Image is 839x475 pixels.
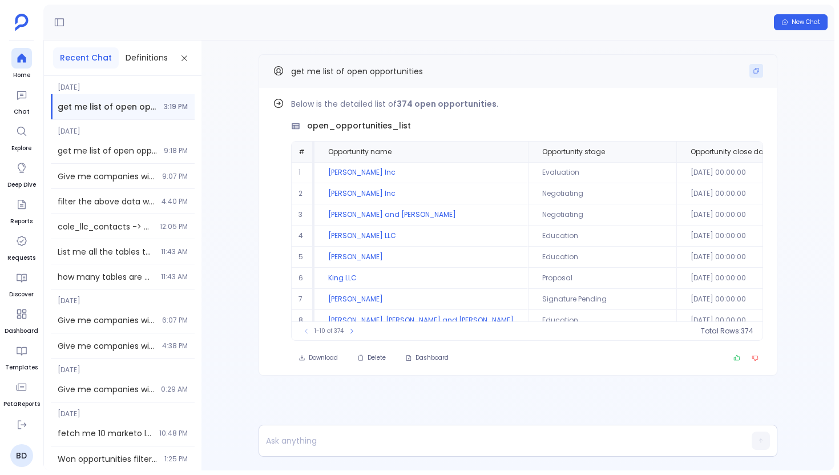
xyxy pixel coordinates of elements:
span: cole_llc_contacts -> add column Contact full name [58,221,153,232]
a: Dashboard [5,304,38,336]
span: Deep Dive [7,180,36,190]
span: filter the above data where companies arr > 100l [58,196,155,207]
a: Home [11,48,32,80]
span: Requests [7,253,35,263]
span: Chat [11,107,32,116]
span: [DATE] [51,76,195,92]
p: Below is the detailed list of . [291,97,763,111]
button: Download [291,350,345,366]
td: [PERSON_NAME] Inc [314,183,528,204]
button: Definitions [119,47,175,69]
a: Explore [11,121,32,153]
td: [PERSON_NAME] [314,247,528,268]
span: Opportunity name [328,147,392,156]
span: [DATE] [51,359,195,375]
td: 5 [292,247,314,268]
td: King LLC [314,268,528,289]
span: New Chat [792,18,820,26]
td: [PERSON_NAME], [PERSON_NAME] and [PERSON_NAME] [314,310,528,331]
button: Dashboard [398,350,456,366]
a: Requests [7,231,35,263]
span: 9:18 PM [164,146,188,155]
span: Won opportunities filtered by Opportunity Close Date in last 3 years [58,453,158,465]
td: 7 [292,289,314,310]
span: get me list of open opportunities [58,101,157,112]
span: [DATE] [51,402,195,418]
img: petavue logo [15,14,29,31]
span: 3:19 PM [164,102,188,111]
span: Discover [9,290,34,299]
td: 6 [292,268,314,289]
a: Templates [5,340,38,372]
span: 4:38 PM [162,341,188,351]
td: Education [528,247,676,268]
span: Give me companies with ARR > 10k [58,340,155,352]
td: 2 [292,183,314,204]
span: 6:07 PM [162,316,188,325]
span: 4:40 PM [162,197,188,206]
span: Explore [11,144,32,153]
button: Recent Chat [53,47,119,69]
span: [DATE] [51,289,195,305]
span: 11:43 AM [161,272,188,281]
span: 10:48 PM [159,429,188,438]
span: 374 [741,327,753,336]
td: Negotiating [528,204,676,226]
td: Signature Pending [528,289,676,310]
a: Deep Dive [7,158,36,190]
td: Evaluation [528,162,676,183]
td: Proposal [528,268,676,289]
span: get me list of open opportunities [58,145,157,156]
span: 1:25 PM [164,454,188,464]
span: how many tables are disabled? [58,271,154,283]
span: List me all the tables that are disabled? [58,246,154,257]
span: open_opportunities_list [307,120,411,132]
span: Give me companies with ARR > 10k [58,384,154,395]
td: [PERSON_NAME] LLC [314,226,528,247]
td: Negotiating [528,183,676,204]
a: Reports [10,194,33,226]
span: get me list of open opportunities [291,66,423,77]
button: New Chat [774,14,828,30]
span: Dashboard [416,354,449,362]
td: [PERSON_NAME] Inc [314,162,528,183]
span: Give me companies with ARR > 10k [58,171,155,182]
span: Dashboard [5,327,38,336]
span: [DATE] [51,120,195,136]
span: PetaReports [3,400,40,409]
span: Opportunity stage [542,147,605,156]
span: 1-10 of 374 [314,327,344,336]
td: 8 [292,310,314,331]
span: 9:07 PM [162,172,188,181]
span: Download [309,354,338,362]
span: Total Rows: [701,327,741,336]
td: Education [528,226,676,247]
span: Delete [368,354,386,362]
span: fetch me 10 marketo leads [58,428,152,439]
span: # [299,147,305,156]
button: Delete [350,350,393,366]
span: 0:29 AM [161,385,188,394]
a: BD [10,444,33,467]
strong: 374 open opportunities [397,98,497,110]
td: 1 [292,162,314,183]
td: [PERSON_NAME] and [PERSON_NAME] [314,204,528,226]
a: Chat [11,84,32,116]
td: 3 [292,204,314,226]
td: [PERSON_NAME] [314,289,528,310]
span: Templates [5,363,38,372]
a: Discover [9,267,34,299]
span: Home [11,71,32,80]
button: Copy [749,64,763,78]
span: Give me companies with ARR > 10k [58,315,155,326]
span: Reports [10,217,33,226]
span: Opportunity close date [691,147,770,156]
a: PetaReports [3,377,40,409]
span: 12:05 PM [160,222,188,231]
span: 11:43 AM [161,247,188,256]
td: 4 [292,226,314,247]
td: Education [528,310,676,331]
